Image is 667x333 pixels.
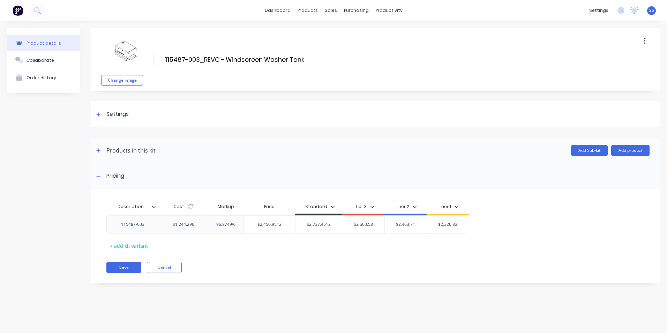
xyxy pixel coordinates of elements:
[106,110,129,119] div: Settings
[441,203,451,210] div: Tier 1
[352,201,378,212] button: Tier 3
[101,33,143,86] div: fileChange image
[321,5,340,16] div: sales
[101,75,143,86] button: Change image
[105,37,140,72] img: file
[106,262,141,273] button: Save
[305,203,327,210] div: Standard
[208,200,243,214] div: Markup
[294,5,321,16] div: products
[372,5,406,16] div: productivity
[7,51,80,69] button: Collaborate
[437,201,462,212] button: Tier 1
[173,203,184,210] span: Cost
[106,172,124,180] div: Pricing
[27,40,61,46] div: Product details
[106,146,156,155] div: Products in this kit
[147,262,182,273] button: Cancel
[243,200,295,214] div: Price
[611,145,650,156] button: Add product
[106,200,159,214] div: Description
[427,216,469,233] div: $2,326.83
[394,201,420,212] button: Tier 2
[398,203,409,210] div: Tier 2
[649,7,654,14] span: SS
[159,200,208,214] div: Cost
[13,5,23,16] img: Factory
[295,216,342,233] div: $2,737.4512
[167,216,200,233] div: $1,244.296
[244,216,295,233] div: $2,450.9512
[106,198,155,215] div: Description
[340,5,372,16] div: purchasing
[27,75,56,80] div: Order History
[355,203,367,210] div: Tier 3
[385,216,427,233] div: $2,463.71
[7,35,80,51] button: Product details
[302,201,338,212] button: Standard
[208,216,243,233] div: 96.9749%
[342,216,384,233] div: $2,600.58
[586,5,612,16] div: settings
[27,58,54,63] div: Collaborate
[164,54,306,65] input: Enter kit name
[106,215,469,234] div: 115487-003$1,244.29696.9749%$2,450.9512$2,737.4512$2,600.58$2,463.71$2,326.83
[571,145,608,156] button: Add Sub-kit
[106,240,151,251] div: + add kit variant
[261,5,294,16] a: dashboard
[7,69,80,86] button: Order History
[115,220,150,229] div: 115487-003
